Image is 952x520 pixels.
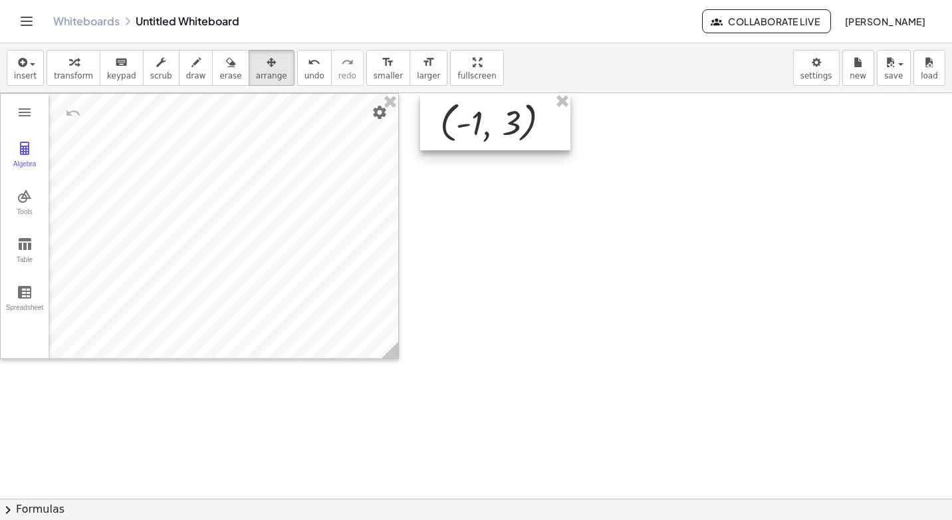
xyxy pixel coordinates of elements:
span: undo [304,71,324,80]
span: smaller [374,71,403,80]
span: load [921,71,938,80]
div: Algebra [3,160,46,179]
span: settings [800,71,832,80]
span: arrange [256,71,287,80]
button: transform [47,50,100,86]
a: Whiteboards [53,15,120,28]
button: load [913,50,945,86]
span: redo [338,71,356,80]
button: Undo [61,101,85,125]
span: erase [219,71,241,80]
span: larger [417,71,440,80]
button: scrub [143,50,179,86]
div: Spreadsheet [3,304,46,323]
i: keyboard [115,55,128,70]
button: fullscreen [450,50,503,86]
button: draw [179,50,213,86]
button: Settings [368,100,392,124]
i: format_size [382,55,394,70]
span: scrub [150,71,172,80]
span: save [884,71,903,80]
button: [PERSON_NAME] [834,9,936,33]
span: transform [54,71,93,80]
span: [PERSON_NAME] [844,15,925,27]
img: Main Menu [17,104,33,120]
button: undoundo [297,50,332,86]
button: Toggle navigation [16,11,37,32]
div: Table [3,256,46,275]
div: Tools [3,208,46,227]
button: settings [793,50,840,86]
i: redo [341,55,354,70]
span: keypad [107,71,136,80]
i: undo [308,55,320,70]
button: save [877,50,911,86]
span: draw [186,71,206,80]
button: format_sizesmaller [366,50,410,86]
button: insert [7,50,44,86]
button: Collaborate Live [702,9,831,33]
button: format_sizelarger [410,50,447,86]
span: fullscreen [457,71,496,80]
button: arrange [249,50,295,86]
button: keyboardkeypad [100,50,144,86]
i: format_size [422,55,435,70]
span: insert [14,71,37,80]
span: new [850,71,866,80]
button: erase [212,50,249,86]
button: redoredo [331,50,364,86]
button: new [842,50,874,86]
span: Collaborate Live [713,15,820,27]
